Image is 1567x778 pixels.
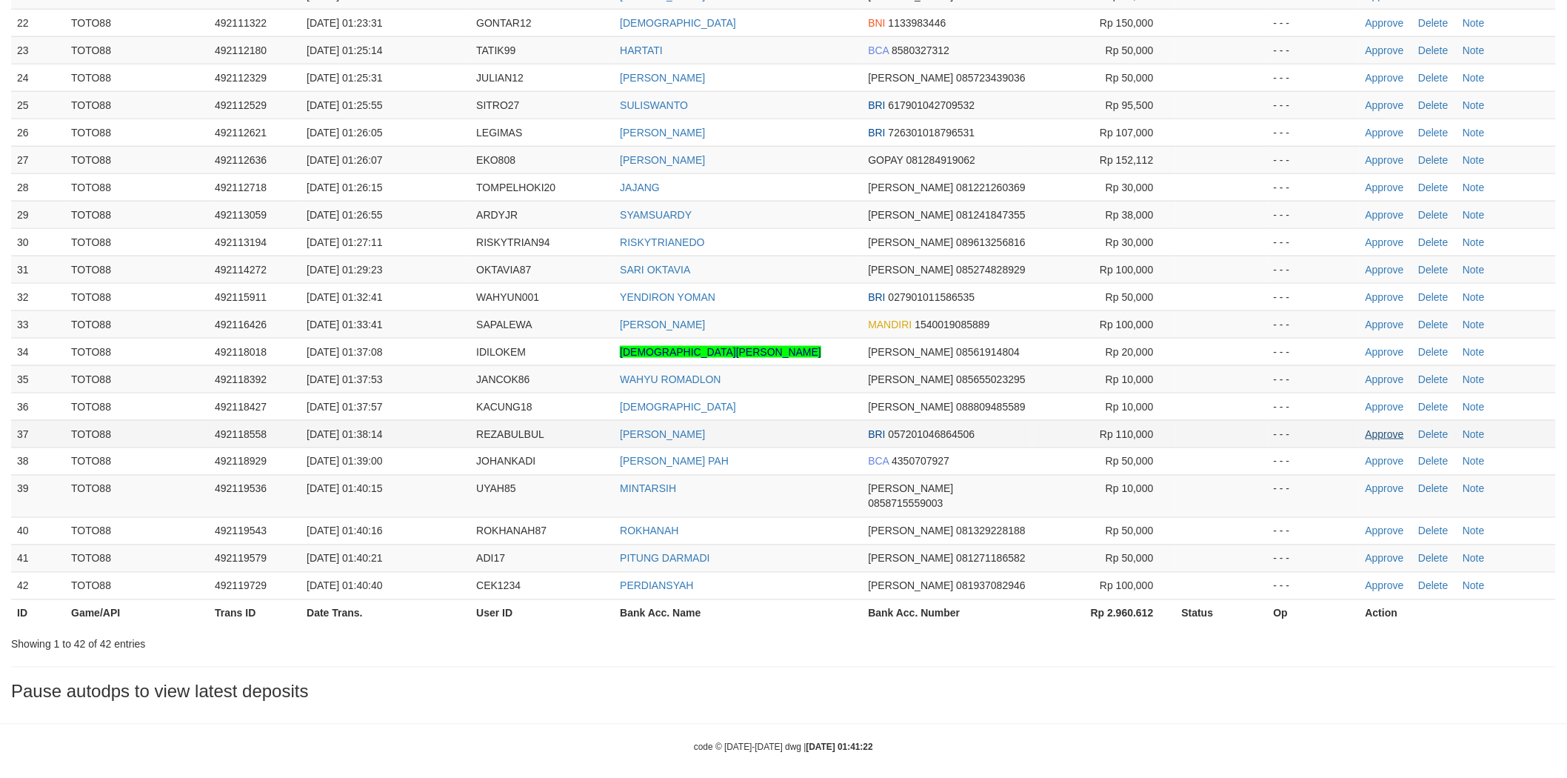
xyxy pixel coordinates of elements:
td: 41 [11,545,65,572]
div: Showing 1 to 42 of 42 entries [11,631,642,652]
td: - - - [1268,545,1360,572]
span: 492112180 [215,44,267,56]
td: TOTO88 [65,338,209,365]
a: WAHYU ROMADLON [620,373,721,385]
th: Action [1360,599,1556,627]
span: [PERSON_NAME] [869,236,954,248]
td: - - - [1268,283,1360,310]
a: Note [1463,483,1485,495]
td: - - - [1268,201,1360,228]
td: - - - [1268,572,1360,599]
span: CEK1234 [476,580,521,592]
span: [DATE] 01:25:55 [307,99,382,111]
span: Copy 089613256816 to clipboard [957,236,1026,248]
a: Approve [1366,580,1404,592]
a: Approve [1366,17,1404,29]
td: 22 [11,9,65,36]
a: Note [1463,373,1485,385]
td: - - - [1268,365,1360,393]
span: BCA [869,456,889,468]
span: [PERSON_NAME] [869,182,954,193]
td: - - - [1268,91,1360,119]
span: Rp 50,000 [1106,456,1154,468]
a: Delete [1418,209,1448,221]
span: [PERSON_NAME] [869,553,954,565]
span: SAPALEWA [476,319,532,330]
a: Note [1463,44,1485,56]
span: Copy 027901011586535 to clipboard [889,291,975,303]
a: Note [1463,401,1485,413]
span: [DATE] 01:40:40 [307,580,382,592]
span: [DATE] 01:37:08 [307,346,382,358]
span: [DATE] 01:26:55 [307,209,382,221]
td: 40 [11,517,65,545]
span: [PERSON_NAME] [869,483,954,495]
a: [PERSON_NAME] [620,72,705,84]
a: Approve [1366,236,1404,248]
a: Delete [1418,525,1448,537]
a: Delete [1418,182,1448,193]
td: TOTO88 [65,365,209,393]
span: 492119579 [215,553,267,565]
span: MANDIRI [869,319,912,330]
a: Delete [1418,291,1448,303]
span: 492119536 [215,483,267,495]
span: Rp 10,000 [1106,483,1154,495]
a: [PERSON_NAME] [620,127,705,139]
a: Approve [1366,209,1404,221]
a: Note [1463,154,1485,166]
td: TOTO88 [65,119,209,146]
span: Copy 8580327312 to clipboard [892,44,949,56]
a: Note [1463,209,1485,221]
th: Game/API [65,599,209,627]
a: Approve [1366,291,1404,303]
span: Copy 085274828929 to clipboard [957,264,1026,276]
span: 492114272 [215,264,267,276]
span: Copy 4350707927 to clipboard [892,456,949,468]
td: TOTO88 [65,448,209,475]
a: YENDIRON YOMAN [620,291,715,303]
a: MINTARSIH [620,483,676,495]
th: ID [11,599,65,627]
span: Rp 100,000 [1100,264,1153,276]
a: Delete [1418,553,1448,565]
a: RISKYTRIANEDO [620,236,704,248]
a: Note [1463,236,1485,248]
td: - - - [1268,393,1360,420]
span: LEGIMAS [476,127,522,139]
td: TOTO88 [65,420,209,448]
span: Rp 30,000 [1106,236,1154,248]
td: - - - [1268,517,1360,545]
td: - - - [1268,146,1360,173]
td: 36 [11,393,65,420]
td: TOTO88 [65,146,209,173]
span: IDILOKEM [476,346,526,358]
a: Approve [1366,401,1404,413]
span: Copy 08561914804 to clipboard [957,346,1020,358]
span: Rp 50,000 [1106,72,1154,84]
span: BRI [869,428,886,440]
span: BNI [869,17,886,29]
span: GOPAY [869,154,903,166]
a: Delete [1418,401,1448,413]
a: Approve [1366,127,1404,139]
a: SARI OKTAVIA [620,264,690,276]
a: Note [1463,17,1485,29]
a: Delete [1418,456,1448,468]
a: Note [1463,291,1485,303]
a: Approve [1366,373,1404,385]
td: 25 [11,91,65,119]
th: User ID [470,599,614,627]
span: Copy 085723439036 to clipboard [957,72,1026,84]
a: Delete [1418,428,1448,440]
span: BRI [869,291,886,303]
span: [PERSON_NAME] [869,580,954,592]
a: Note [1463,99,1485,111]
a: Approve [1366,99,1404,111]
a: Approve [1366,182,1404,193]
td: TOTO88 [65,91,209,119]
span: [DATE] 01:39:00 [307,456,382,468]
td: - - - [1268,119,1360,146]
span: Rp 95,500 [1106,99,1154,111]
small: code © [DATE]-[DATE] dwg | [694,742,873,753]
